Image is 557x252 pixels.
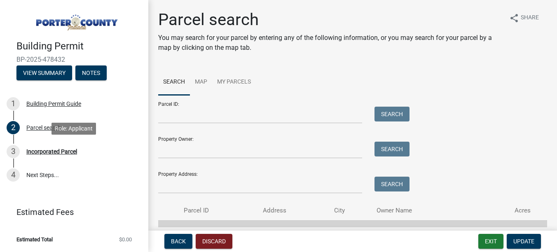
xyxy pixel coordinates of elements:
[158,33,503,53] p: You may search for your parcel by entering any of the following information, or you may search fo...
[171,238,186,245] span: Back
[7,204,135,220] a: Estimated Fees
[510,220,537,240] td: 0.430
[75,70,107,77] wm-modal-confirm: Notes
[478,234,503,249] button: Exit
[329,201,372,220] th: City
[16,70,72,77] wm-modal-confirm: Summary
[258,201,330,220] th: Address
[258,220,330,240] td: [STREET_ADDRESS]
[75,65,107,80] button: Notes
[16,237,53,242] span: Estimated Total
[51,123,96,135] div: Role: Applicant
[507,234,541,249] button: Update
[190,69,212,96] a: Map
[503,10,545,26] button: shareShare
[372,201,510,220] th: Owner Name
[513,238,534,245] span: Update
[329,220,372,240] td: Valparaiso
[374,177,410,191] button: Search
[179,201,258,220] th: Parcel ID
[26,149,77,154] div: Incorporated Parcel
[372,220,510,240] td: [PERSON_NAME] & [PERSON_NAME]/H&W
[7,168,20,182] div: 4
[374,107,410,121] button: Search
[26,101,81,107] div: Building Permit Guide
[158,69,190,96] a: Search
[179,220,258,240] td: 640913305002000004
[521,13,539,23] span: Share
[119,237,132,242] span: $0.00
[374,142,410,156] button: Search
[26,125,61,131] div: Parcel search
[212,69,256,96] a: My Parcels
[7,121,20,134] div: 2
[158,10,503,30] h1: Parcel search
[16,9,135,32] img: Porter County, Indiana
[164,234,192,249] button: Back
[7,97,20,110] div: 1
[510,201,537,220] th: Acres
[16,56,132,63] span: BP-2025-478432
[196,234,232,249] button: Discard
[16,40,142,52] h4: Building Permit
[16,65,72,80] button: View Summary
[7,145,20,158] div: 3
[509,13,519,23] i: share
